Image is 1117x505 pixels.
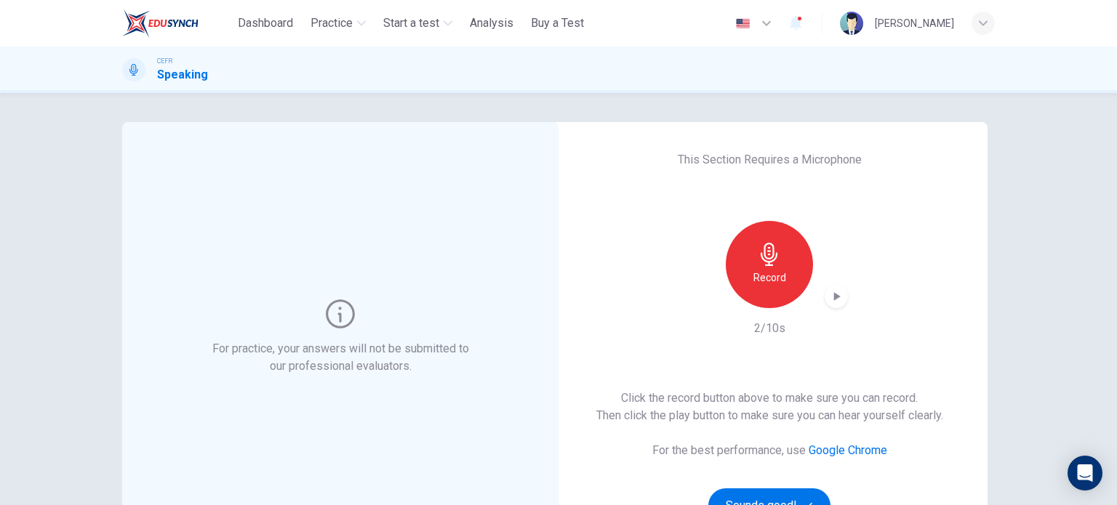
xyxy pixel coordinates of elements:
button: Record [726,221,813,308]
button: Practice [305,10,372,36]
h6: Record [753,269,786,286]
img: ELTC logo [122,9,199,38]
button: Buy a Test [525,10,590,36]
a: ELTC logo [122,9,232,38]
div: Open Intercom Messenger [1068,456,1102,490]
img: Profile picture [840,12,863,35]
span: Analysis [470,15,513,32]
a: Google Chrome [809,443,887,457]
span: Dashboard [238,15,293,32]
span: Start a test [383,15,439,32]
span: Buy a Test [531,15,584,32]
img: en [734,18,752,29]
span: Practice [311,15,353,32]
h6: Click the record button above to make sure you can record. Then click the play button to make sur... [596,389,943,424]
button: Start a test [377,10,458,36]
h6: 2/10s [754,320,785,337]
h6: This Section Requires a Microphone [678,151,862,169]
span: CEFR [157,56,172,66]
button: Dashboard [232,10,299,36]
h6: For the best performance, use [652,442,887,459]
h6: For practice, your answers will not be submitted to our professional evaluators. [209,340,472,375]
div: [PERSON_NAME] [875,15,954,32]
button: Analysis [464,10,519,36]
h1: Speaking [157,66,208,84]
